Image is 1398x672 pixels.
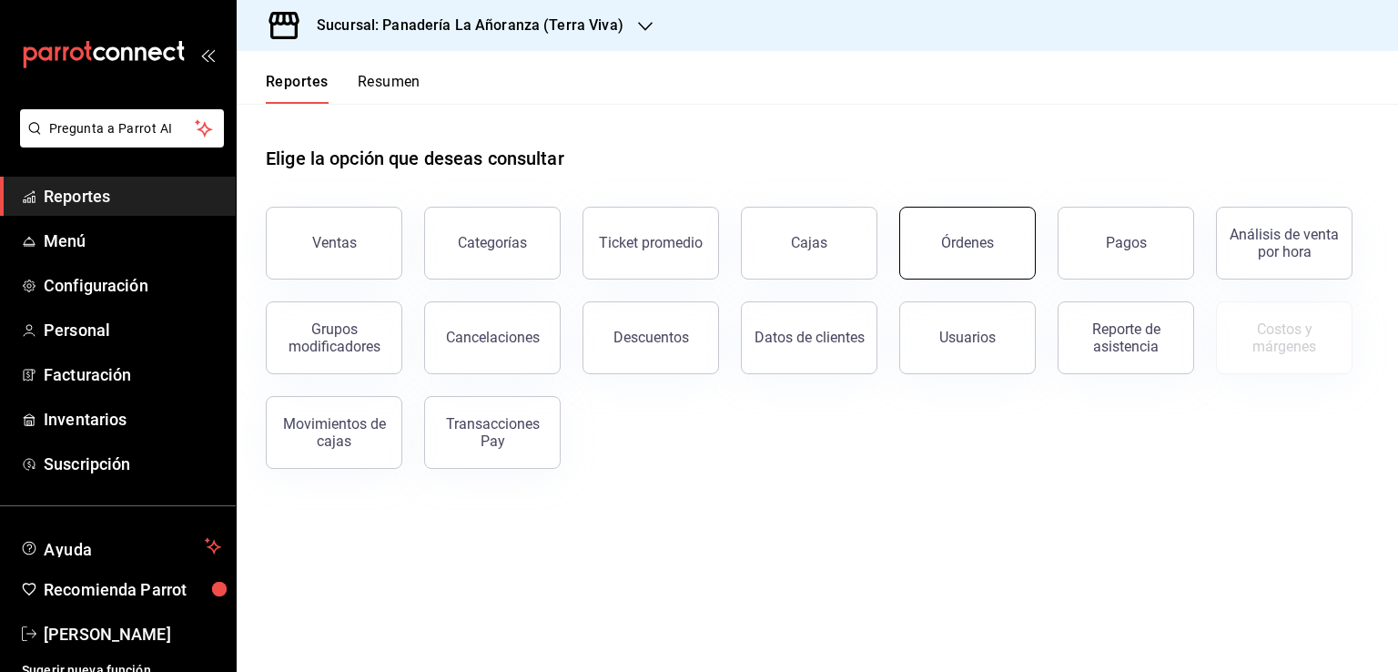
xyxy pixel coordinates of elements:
div: Ticket promedio [599,234,703,251]
span: Personal [44,318,221,342]
div: Datos de clientes [755,329,865,346]
div: Descuentos [613,329,689,346]
div: Transacciones Pay [436,415,549,450]
button: Movimientos de cajas [266,396,402,469]
div: navigation tabs [266,73,420,104]
button: Análisis de venta por hora [1216,207,1352,280]
div: Ventas [312,234,357,251]
div: Cajas [791,232,828,254]
button: Pagos [1058,207,1194,280]
button: Datos de clientes [741,301,877,374]
span: Configuración [44,273,221,298]
button: open_drawer_menu [200,47,215,62]
button: Ventas [266,207,402,280]
div: Reporte de asistencia [1069,321,1182,355]
div: Usuarios [939,329,996,346]
div: Costos y márgenes [1228,321,1341,355]
div: Pagos [1106,234,1147,251]
span: Inventarios [44,407,221,432]
div: Análisis de venta por hora [1228,226,1341,260]
div: Movimientos de cajas [278,415,390,450]
div: Categorías [458,234,527,251]
div: Órdenes [941,234,994,251]
a: Cajas [741,207,877,280]
div: Grupos modificadores [278,321,390,355]
button: Usuarios [899,301,1036,374]
span: Recomienda Parrot [44,577,221,602]
button: Cancelaciones [424,301,561,374]
button: Grupos modificadores [266,301,402,374]
span: Facturación [44,362,221,387]
button: Reporte de asistencia [1058,301,1194,374]
button: Resumen [358,73,420,104]
button: Descuentos [582,301,719,374]
span: Pregunta a Parrot AI [49,119,196,138]
button: Órdenes [899,207,1036,280]
span: Ayuda [44,535,198,557]
h1: Elige la opción que deseas consultar [266,145,564,172]
button: Categorías [424,207,561,280]
h3: Sucursal: Panadería La Añoranza (Terra Viva) [302,15,623,36]
span: Menú [44,229,221,253]
button: Contrata inventarios para ver este reporte [1216,301,1352,374]
button: Transacciones Pay [424,396,561,469]
button: Pregunta a Parrot AI [20,109,224,148]
div: Cancelaciones [446,329,540,346]
a: Pregunta a Parrot AI [13,132,224,151]
span: Reportes [44,184,221,209]
button: Reportes [266,73,329,104]
span: Suscripción [44,452,221,476]
span: [PERSON_NAME] [44,622,221,647]
button: Ticket promedio [582,207,719,280]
